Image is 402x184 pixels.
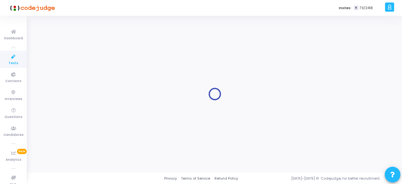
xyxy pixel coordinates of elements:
[17,149,27,154] span: New
[339,5,351,11] label: Invites:
[238,176,394,181] div: [DATE]-[DATE] © Codejudge, for better recruitment.
[181,176,210,181] a: Terms of Service
[5,79,21,84] span: Contests
[4,36,23,41] span: Dashboard
[5,97,22,102] span: Interviews
[8,2,55,14] img: logo
[164,176,177,181] a: Privacy
[4,114,22,120] span: Questions
[6,157,21,163] span: Analytics
[8,61,18,66] span: Tests
[360,5,373,11] span: 73/2418
[354,6,358,10] span: T
[215,176,238,181] a: Refund Policy
[3,132,24,138] span: Candidates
